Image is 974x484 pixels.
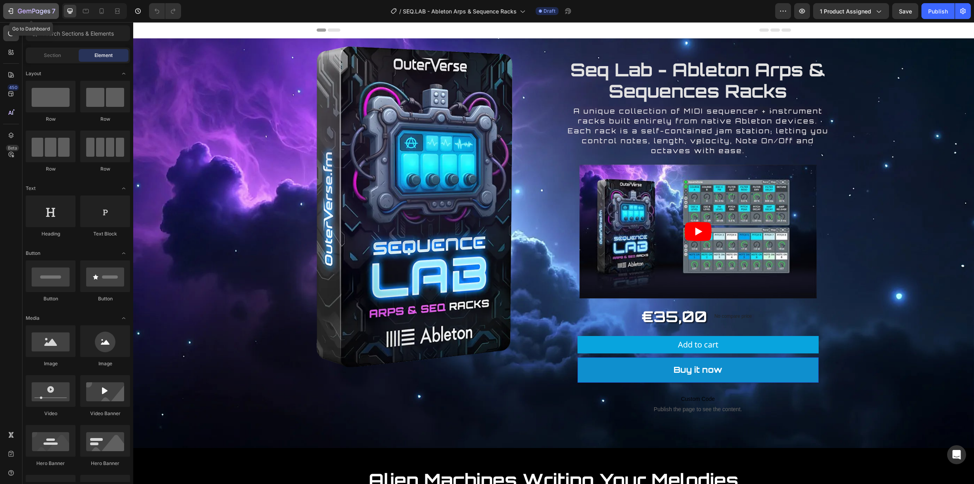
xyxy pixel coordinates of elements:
[540,342,589,354] div: Buy it now
[26,70,41,77] span: Layout
[44,52,61,59] span: Section
[928,7,948,15] div: Publish
[444,335,685,361] button: Buy it now
[544,8,555,15] span: Draft
[26,165,76,173] div: Row
[892,3,918,19] button: Save
[545,317,585,328] div: Add to cart
[149,3,181,19] div: Undo/Redo
[80,460,130,467] div: Hero Banner
[80,360,130,367] div: Image
[434,84,695,133] span: A unique collection of MIDI sequencer + instrument racks built entirely from native Ableton devic...
[581,292,619,296] p: No compare price
[26,460,76,467] div: Hero Banner
[26,295,76,302] div: Button
[551,200,578,219] button: Play
[117,182,130,195] span: Toggle open
[899,8,912,15] span: Save
[117,312,130,325] span: Toggle open
[26,25,130,41] input: Search Sections & Elements
[52,6,55,16] p: 7
[8,84,19,91] div: 450
[26,410,76,417] div: Video
[26,230,76,237] div: Heading
[403,7,517,15] span: SEQ.LAB - Ableton Arps & Sequence Racks
[432,383,697,391] span: Publish the page to see the content.
[432,372,697,382] span: Custom Code
[3,3,59,19] button: 7
[80,295,130,302] div: Button
[26,250,40,257] span: Button
[26,315,40,322] span: Media
[432,36,697,80] h1: Seq Lab - Ableton Arps & Sequences Racks
[399,7,401,15] span: /
[80,410,130,417] div: Video Banner
[508,285,575,304] div: €35,00
[26,116,76,123] div: Row
[117,67,130,80] span: Toggle open
[820,7,871,15] span: 1 product assigned
[80,116,130,123] div: Row
[813,3,889,19] button: 1 product assigned
[236,447,605,469] strong: Alien Machines Writing Your Melodies
[26,185,36,192] span: Text
[117,247,130,260] span: Toggle open
[80,165,130,173] div: Row
[444,314,685,331] button: Add to cart
[921,3,955,19] button: Publish
[6,145,19,151] div: Beta
[80,230,130,237] div: Text Block
[94,52,113,59] span: Element
[947,445,966,464] div: Open Intercom Messenger
[26,360,76,367] div: Image
[133,22,974,484] iframe: Design area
